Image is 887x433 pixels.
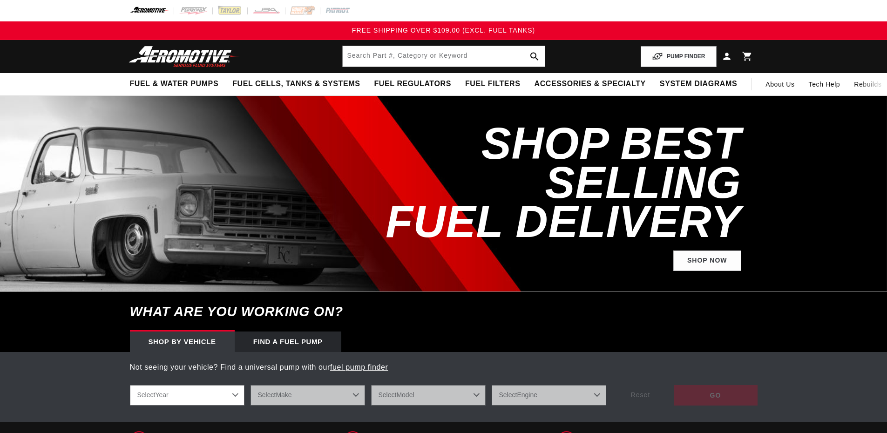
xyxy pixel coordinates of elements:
a: Shop Now [673,250,741,271]
span: Fuel Regulators [374,79,451,89]
select: Model [371,385,486,406]
span: Fuel Filters [465,79,521,89]
input: Search by Part Number, Category or Keyword [343,46,545,67]
span: Fuel & Water Pumps [130,79,219,89]
div: Find a Fuel Pump [235,332,341,352]
p: Not seeing your vehicle? Find a universal pump with our [130,361,758,373]
span: System Diagrams [660,79,737,89]
span: Fuel Cells, Tanks & Systems [232,79,360,89]
div: Shop by vehicle [130,332,235,352]
summary: Accessories & Specialty [528,73,653,95]
summary: System Diagrams [653,73,744,95]
summary: Fuel & Water Pumps [123,73,226,95]
summary: Tech Help [802,73,847,95]
button: search button [524,46,545,67]
summary: Fuel Filters [458,73,528,95]
span: Accessories & Specialty [535,79,646,89]
span: Tech Help [809,79,840,89]
a: About Us [758,73,801,95]
summary: Fuel Regulators [367,73,458,95]
select: Make [251,385,365,406]
button: PUMP FINDER [641,46,716,67]
span: About Us [765,81,794,88]
summary: Fuel Cells, Tanks & Systems [225,73,367,95]
select: Engine [492,385,606,406]
a: fuel pump finder [330,363,388,371]
img: Aeromotive [126,46,243,68]
span: Rebuilds [854,79,881,89]
h2: SHOP BEST SELLING FUEL DELIVERY [343,124,741,241]
span: FREE SHIPPING OVER $109.00 (EXCL. FUEL TANKS) [352,27,535,34]
select: Year [130,385,244,406]
h6: What are you working on? [107,292,781,332]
